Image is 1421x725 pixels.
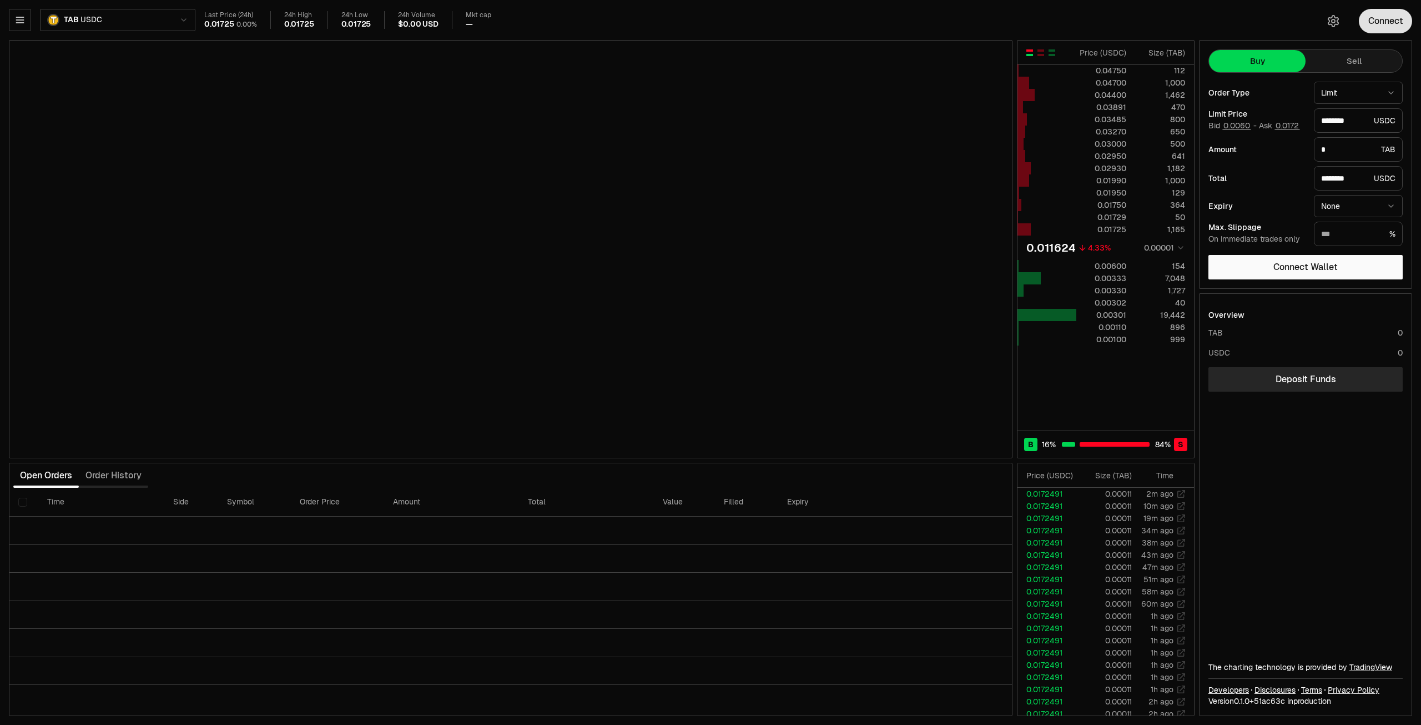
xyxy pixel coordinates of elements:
[778,488,900,517] th: Expiry
[1136,334,1185,345] div: 999
[204,19,234,29] div: 0.01725
[1151,660,1173,670] time: 1h ago
[1136,47,1185,58] div: Size ( TAB )
[1359,9,1412,33] button: Connect
[1042,439,1056,450] span: 16 %
[1077,199,1126,211] div: 0.01750
[1151,636,1173,646] time: 1h ago
[466,19,473,29] div: —
[1081,512,1132,524] td: 0.00011
[1081,524,1132,537] td: 0.00011
[1314,166,1403,191] div: USDC
[1017,561,1081,573] td: 0.0172491
[1077,224,1126,235] div: 0.01725
[1208,121,1257,131] span: Bid -
[1141,526,1173,536] time: 34m ago
[1208,367,1403,392] a: Deposit Funds
[1136,322,1185,333] div: 896
[1017,512,1081,524] td: 0.0172491
[1141,599,1173,609] time: 60m ago
[1017,610,1081,622] td: 0.0172491
[1208,684,1249,696] a: Developers
[1208,146,1305,153] div: Amount
[1155,439,1171,450] span: 84 %
[1047,48,1056,57] button: Show Buy Orders Only
[1081,634,1132,647] td: 0.00011
[466,11,491,19] div: Mkt cap
[1136,138,1185,149] div: 500
[1306,50,1402,72] button: Sell
[1208,327,1223,338] div: TAB
[1081,537,1132,549] td: 0.00011
[1208,234,1305,244] div: On immediate trades only
[1025,48,1034,57] button: Show Buy and Sell Orders
[1208,255,1403,279] button: Connect Wallet
[1077,138,1126,149] div: 0.03000
[1136,261,1185,272] div: 154
[1026,240,1076,256] div: 0.011624
[1017,524,1081,537] td: 0.0172491
[1077,175,1126,186] div: 0.01990
[1077,102,1126,113] div: 0.03891
[1017,500,1081,512] td: 0.0172491
[1081,708,1132,720] td: 0.00011
[1081,610,1132,622] td: 0.00011
[1136,175,1185,186] div: 1,000
[1028,439,1034,450] span: B
[1142,587,1173,597] time: 58m ago
[1208,110,1305,118] div: Limit Price
[1151,684,1173,694] time: 1h ago
[341,19,371,29] div: 0.01725
[218,488,291,517] th: Symbol
[1141,470,1173,481] div: Time
[1077,89,1126,101] div: 0.04400
[284,19,314,29] div: 0.01725
[1136,163,1185,174] div: 1,182
[1136,297,1185,308] div: 40
[1143,574,1173,584] time: 51m ago
[1254,696,1285,706] span: 51ac63cab18b9e1e2242c4fd16b072ad6180c1d7
[1077,334,1126,345] div: 0.00100
[1081,488,1132,500] td: 0.00011
[18,498,27,507] button: Select all
[1017,647,1081,659] td: 0.0172491
[1077,187,1126,198] div: 0.01950
[1314,137,1403,162] div: TAB
[79,464,148,487] button: Order History
[1208,89,1305,97] div: Order Type
[1209,50,1306,72] button: Buy
[715,488,778,517] th: Filled
[1077,309,1126,321] div: 0.00301
[1077,65,1126,76] div: 0.04750
[1077,126,1126,137] div: 0.03270
[64,15,78,25] span: TAB
[1222,121,1251,130] button: 0.0060
[1208,309,1244,321] div: Overview
[1208,223,1305,231] div: Max. Slippage
[1136,151,1185,162] div: 641
[1077,261,1126,272] div: 0.00600
[1328,684,1379,696] a: Privacy Policy
[1077,273,1126,284] div: 0.00333
[1141,241,1185,254] button: 0.00001
[1136,89,1185,101] div: 1,462
[1017,683,1081,696] td: 0.0172491
[1017,537,1081,549] td: 0.0172491
[1314,108,1403,133] div: USDC
[1036,48,1045,57] button: Show Sell Orders Only
[398,11,438,19] div: 24h Volume
[1136,212,1185,223] div: 50
[1259,121,1300,131] span: Ask
[204,11,257,19] div: Last Price (24h)
[1081,659,1132,671] td: 0.00011
[1081,573,1132,586] td: 0.00011
[9,41,1012,458] iframe: Financial Chart
[284,11,314,19] div: 24h High
[1151,623,1173,633] time: 1h ago
[1077,285,1126,296] div: 0.00330
[1136,102,1185,113] div: 470
[1143,513,1173,523] time: 19m ago
[1208,696,1403,707] div: Version 0.1.0 + in production
[1136,77,1185,88] div: 1,000
[1081,586,1132,598] td: 0.00011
